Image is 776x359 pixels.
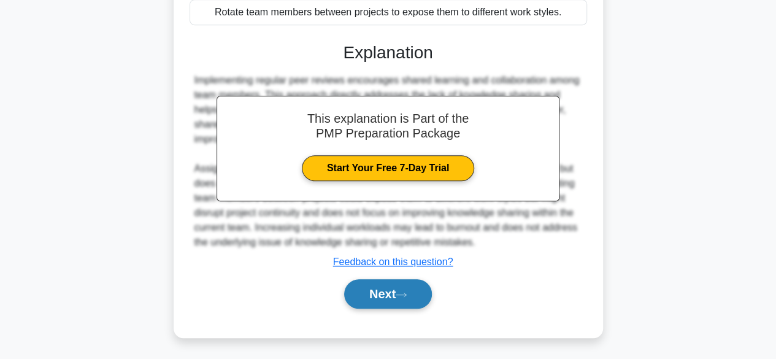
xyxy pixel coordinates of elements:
[197,42,580,63] h3: Explanation
[302,155,474,181] a: Start Your Free 7-Day Trial
[333,257,453,267] a: Feedback on this question?
[344,279,432,309] button: Next
[194,73,582,250] div: Implementing regular peer reviews encourages shared learning and collaboration among team members...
